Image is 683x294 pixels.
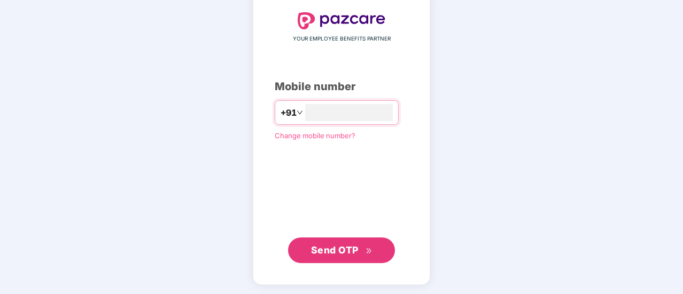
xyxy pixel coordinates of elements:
[281,106,297,120] span: +91
[293,35,391,43] span: YOUR EMPLOYEE BENEFITS PARTNER
[288,237,395,263] button: Send OTPdouble-right
[311,244,359,256] span: Send OTP
[297,109,303,116] span: down
[298,12,385,29] img: logo
[366,248,372,255] span: double-right
[275,131,355,140] a: Change mobile number?
[275,78,408,95] div: Mobile number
